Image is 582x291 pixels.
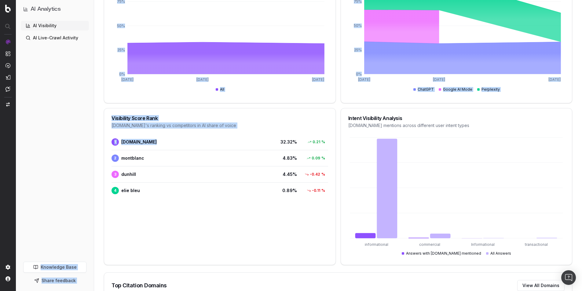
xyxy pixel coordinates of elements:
[121,187,140,194] span: elie bleu
[5,75,10,80] img: Studio
[112,281,167,290] div: Top Citation Domains
[119,72,125,76] tspan: 0%
[354,24,362,28] tspan: 50%
[6,102,10,107] img: Switch project
[112,138,119,146] span: 1
[121,155,144,161] span: montblanc
[5,39,10,44] img: Analytics
[304,155,328,161] div: 0.09
[112,116,328,121] div: Visibility Score Rank
[433,77,445,82] tspan: [DATE]
[5,86,10,92] img: Assist
[302,171,328,177] div: -0.42
[477,87,500,92] div: Perplexity
[517,280,565,291] button: View All Domains
[121,77,134,82] tspan: [DATE]
[364,242,388,247] tspan: informational
[196,77,209,82] tspan: [DATE]
[23,275,86,286] button: Share feedback
[112,155,119,162] span: 2
[5,51,10,56] img: Intelligence
[21,33,89,43] a: AI Live-Crawl Activity
[413,87,434,92] div: ChatGPT
[5,63,10,68] img: Activation
[5,265,10,270] img: Setting
[348,122,565,129] div: [DOMAIN_NAME] mentions across different user intent types
[112,171,119,178] span: 3
[525,242,548,247] tspan: transactional
[117,24,125,28] tspan: 50%
[471,242,495,247] tspan: Informational
[312,77,324,82] tspan: [DATE]
[321,188,325,193] span: %
[112,122,328,129] div: [DOMAIN_NAME] 's ranking vs competitors in AI share of voice
[419,242,440,247] tspan: commercial
[486,251,511,256] div: All Answers
[321,156,325,161] span: %
[402,251,481,256] div: Answers with [DOMAIN_NAME] mentioned
[348,116,565,121] div: Intent Visibility Analysis
[273,139,297,145] span: 32.32 %
[561,270,576,285] div: Open Intercom Messenger
[354,48,362,52] tspan: 25%
[273,171,297,177] span: 4.45 %
[117,48,125,52] tspan: 25%
[358,77,370,82] tspan: [DATE]
[273,155,297,161] span: 4.83 %
[5,276,10,281] img: My account
[121,171,136,177] span: dunhill
[21,21,89,31] a: AI Visibility
[304,187,328,194] div: -0.11
[121,139,157,145] span: [DOMAIN_NAME]
[439,87,472,92] div: Google AI Mode
[216,87,224,92] div: All
[273,187,297,194] span: 0.89 %
[321,172,325,177] span: %
[23,262,86,273] a: Knowledge Base
[305,139,328,145] div: 0.21
[5,5,11,13] img: Botify logo
[31,5,61,13] h1: AI Analytics
[321,140,325,144] span: %
[23,5,86,13] button: AI Analytics
[112,187,119,194] span: 4
[356,72,362,76] tspan: 0%
[548,77,561,82] tspan: [DATE]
